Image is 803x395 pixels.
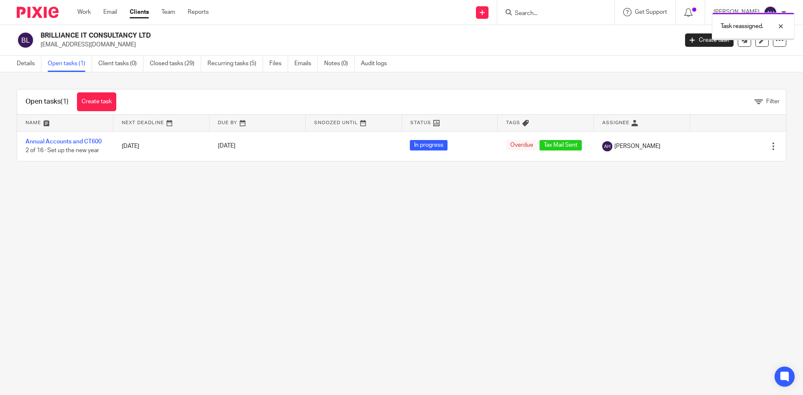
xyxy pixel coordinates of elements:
[410,120,431,125] span: Status
[685,33,734,47] a: Create task
[361,56,393,72] a: Audit logs
[130,8,149,16] a: Clients
[506,120,520,125] span: Tags
[602,141,612,151] img: svg%3E
[17,7,59,18] img: Pixie
[161,8,175,16] a: Team
[98,56,143,72] a: Client tasks (0)
[294,56,318,72] a: Emails
[77,8,91,16] a: Work
[26,97,69,106] h1: Open tasks
[410,140,448,150] span: In progress
[26,148,99,153] span: 2 of 16 · Set up the new year
[113,131,210,161] td: [DATE]
[540,140,582,150] span: Tax Mail Sent
[207,56,263,72] a: Recurring tasks (5)
[150,56,201,72] a: Closed tasks (29)
[314,120,358,125] span: Snoozed Until
[188,8,209,16] a: Reports
[269,56,288,72] a: Files
[506,140,537,150] span: Overdue
[103,8,117,16] a: Email
[17,31,34,49] img: svg%3E
[26,139,102,145] a: Annual Accounts and CT600
[324,56,355,72] a: Notes (0)
[41,31,546,40] h2: BRILLIANCE IT CONSULTANCY LTD
[77,92,116,111] a: Create task
[41,41,673,49] p: [EMAIL_ADDRESS][DOMAIN_NAME]
[764,6,777,19] img: svg%3E
[614,142,660,150] span: [PERSON_NAME]
[766,99,780,104] span: Filter
[17,56,41,72] a: Details
[218,143,235,149] span: [DATE]
[48,56,92,72] a: Open tasks (1)
[61,98,69,105] span: (1)
[721,22,763,31] p: Task reassigned.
